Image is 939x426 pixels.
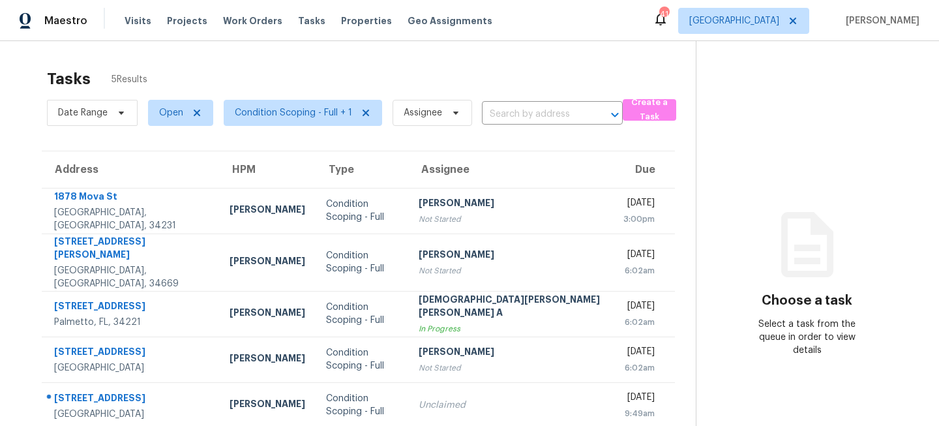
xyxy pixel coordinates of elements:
[419,399,603,412] div: Unclaimed
[623,213,655,226] div: 3:00pm
[623,248,655,264] div: [DATE]
[54,206,209,232] div: [GEOGRAPHIC_DATA], [GEOGRAPHIC_DATA], 34231
[623,391,655,407] div: [DATE]
[841,14,919,27] span: [PERSON_NAME]
[419,361,603,374] div: Not Started
[54,345,209,361] div: [STREET_ADDRESS]
[298,16,325,25] span: Tasks
[623,299,655,316] div: [DATE]
[419,196,603,213] div: [PERSON_NAME]
[54,264,209,290] div: [GEOGRAPHIC_DATA], [GEOGRAPHIC_DATA], 34669
[54,316,209,329] div: Palmetto, FL, 34221
[762,294,852,307] h3: Choose a task
[167,14,207,27] span: Projects
[326,346,398,373] div: Condition Scoping - Full
[623,407,655,420] div: 9:49am
[419,322,603,335] div: In Progress
[54,235,209,264] div: [STREET_ADDRESS][PERSON_NAME]
[752,318,863,357] div: Select a task from the queue in order to view details
[659,8,668,21] div: 41
[44,14,87,27] span: Maestro
[623,196,655,213] div: [DATE]
[230,203,305,219] div: [PERSON_NAME]
[419,248,603,264] div: [PERSON_NAME]
[623,99,676,121] button: Create a Task
[408,14,492,27] span: Geo Assignments
[629,95,670,125] span: Create a Task
[47,72,91,85] h2: Tasks
[42,151,219,188] th: Address
[219,151,316,188] th: HPM
[404,106,442,119] span: Assignee
[482,104,586,125] input: Search by address
[230,397,305,414] div: [PERSON_NAME]
[419,213,603,226] div: Not Started
[223,14,282,27] span: Work Orders
[326,301,398,327] div: Condition Scoping - Full
[54,408,209,421] div: [GEOGRAPHIC_DATA]
[613,151,675,188] th: Due
[623,345,655,361] div: [DATE]
[54,190,209,206] div: 1878 Mova St
[230,254,305,271] div: [PERSON_NAME]
[159,106,183,119] span: Open
[606,106,624,124] button: Open
[54,391,209,408] div: [STREET_ADDRESS]
[419,264,603,277] div: Not Started
[235,106,352,119] span: Condition Scoping - Full + 1
[316,151,408,188] th: Type
[112,73,147,86] span: 5 Results
[623,264,655,277] div: 6:02am
[326,392,398,418] div: Condition Scoping - Full
[623,316,655,329] div: 6:02am
[54,299,209,316] div: [STREET_ADDRESS]
[341,14,392,27] span: Properties
[230,306,305,322] div: [PERSON_NAME]
[230,352,305,368] div: [PERSON_NAME]
[419,293,603,322] div: [DEMOGRAPHIC_DATA][PERSON_NAME] [PERSON_NAME] A
[408,151,613,188] th: Assignee
[125,14,151,27] span: Visits
[689,14,779,27] span: [GEOGRAPHIC_DATA]
[326,249,398,275] div: Condition Scoping - Full
[58,106,108,119] span: Date Range
[326,198,398,224] div: Condition Scoping - Full
[623,361,655,374] div: 6:02am
[54,361,209,374] div: [GEOGRAPHIC_DATA]
[419,345,603,361] div: [PERSON_NAME]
